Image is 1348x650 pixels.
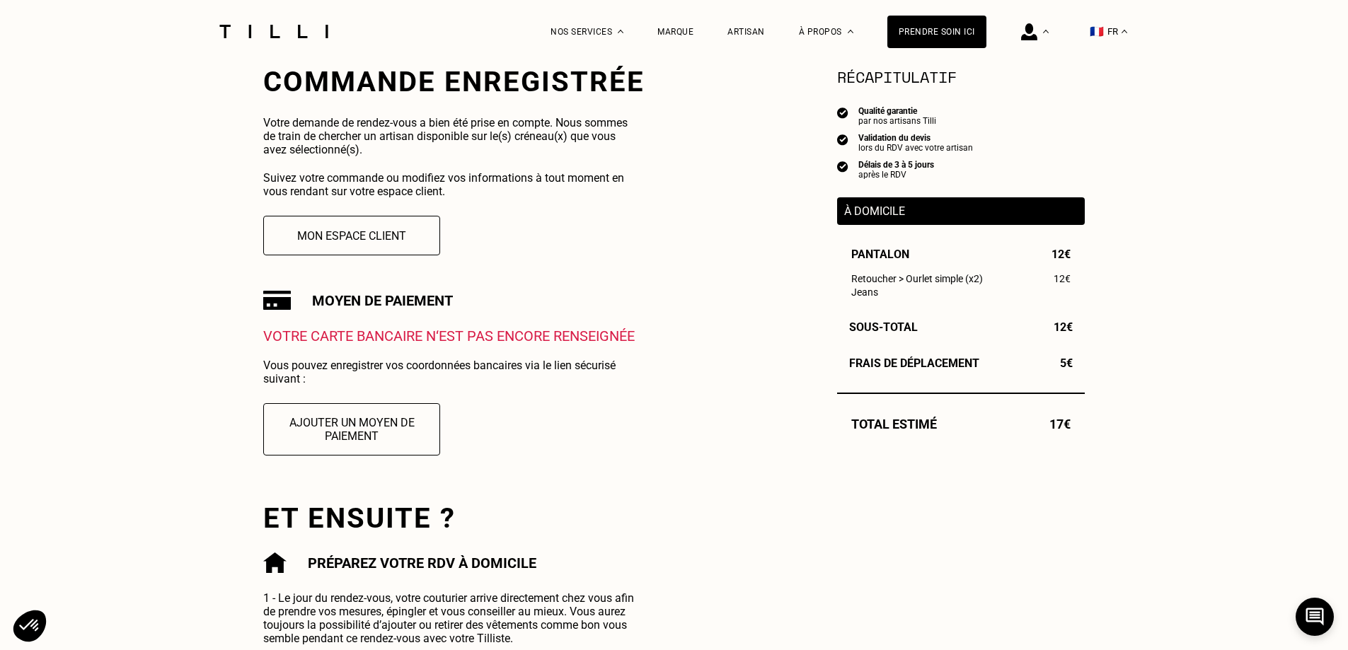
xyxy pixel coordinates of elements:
[263,116,640,156] p: Votre demande de rendez-vous a bien été prise en compte. Nous sommes de train de chercher un arti...
[837,106,848,119] img: icon list info
[618,30,623,33] img: Menu déroulant
[837,356,1085,370] div: Frais de déplacement
[308,555,536,571] h3: Préparez votre rdv à domicile
[858,133,973,143] div: Validation du devis
[837,417,1085,431] div: Total estimé
[858,106,936,116] div: Qualité garantie
[837,133,848,146] img: icon list info
[1090,25,1104,38] span: 🇫🇷
[858,160,934,170] div: Délais de 3 à 5 jours
[263,403,440,455] button: Ajouter un moyen de paiement
[1054,273,1071,284] span: 12€
[848,30,853,33] img: Menu déroulant à propos
[1122,30,1127,33] img: menu déroulant
[1021,23,1037,40] img: icône connexion
[837,160,848,173] img: icon list info
[858,116,936,126] div: par nos artisans Tilli
[1054,320,1073,334] span: 12€
[858,170,934,180] div: après le RDV
[851,273,983,284] span: Retoucher > Ourlet simple (x2)
[1060,356,1073,370] span: 5€
[263,591,640,645] p: 1 - Le jour du rendez-vous, votre couturier arrive directement chez vous afin de prendre vos mesu...
[263,171,640,198] p: Suivez votre commande ou modifiez vos informations à tout moment en vous rendant sur votre espace...
[727,27,765,37] a: Artisan
[1043,30,1049,33] img: Menu déroulant
[263,552,287,574] img: Commande à domicile
[263,65,645,98] h2: Commande enregistrée
[1052,248,1071,261] span: 12€
[844,204,1078,218] p: À domicile
[312,292,453,309] h3: Moyen de paiement
[837,65,1085,88] section: Récapitulatif
[657,27,693,37] a: Marque
[263,216,440,255] button: Mon espace client
[263,327,645,344] p: Votre carte bancaire n‘est pas encore renseignée
[214,25,333,38] img: Logo du service de couturière Tilli
[858,143,973,153] div: lors du RDV avec votre artisan
[263,291,291,310] img: Carte bancaire
[851,248,909,261] span: Pantalon
[263,501,645,535] h2: Et ensuite ?
[837,320,1085,334] div: Sous-Total
[851,286,878,298] span: Jeans
[887,16,986,48] a: Prendre soin ici
[1049,417,1071,431] span: 17€
[263,359,640,385] p: Vous pouvez enregistrer vos coordonnées bancaires via le lien sécurisé suivant :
